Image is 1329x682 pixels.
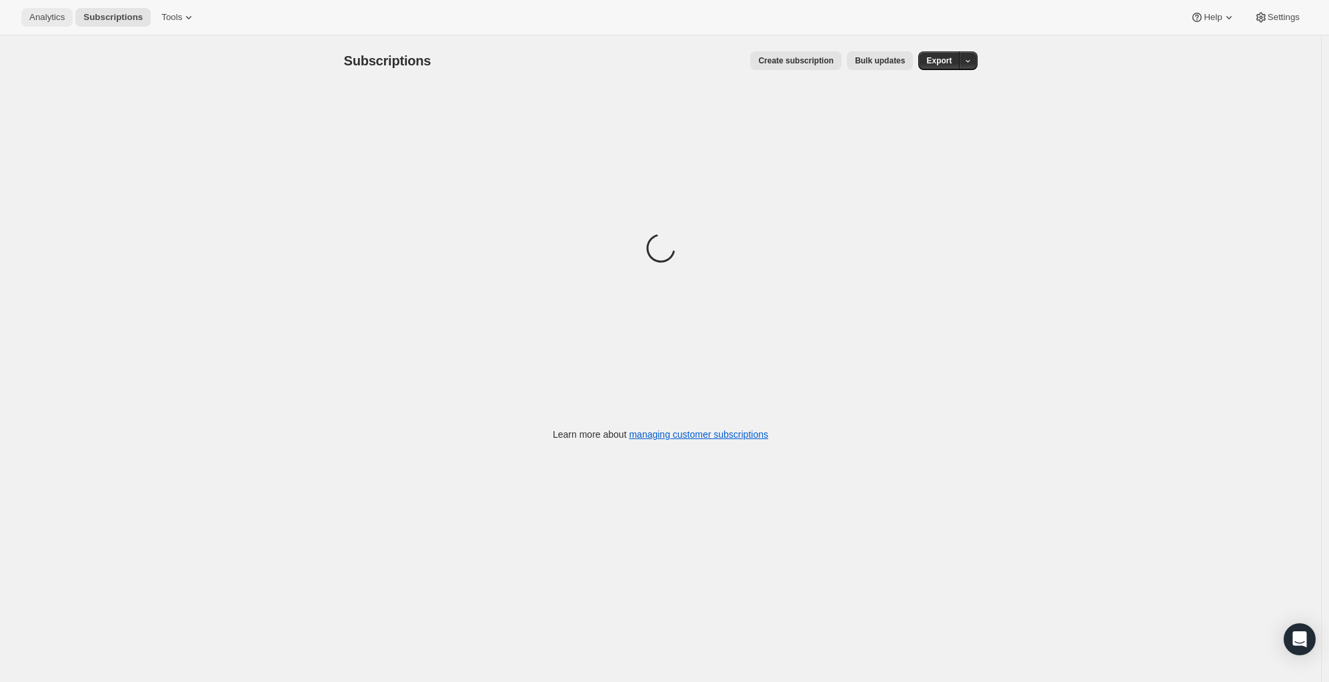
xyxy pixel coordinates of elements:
span: Help [1204,12,1222,23]
p: Learn more about [553,428,768,441]
span: Bulk updates [855,55,905,66]
span: Settings [1268,12,1300,23]
div: Open Intercom Messenger [1284,623,1316,655]
button: Create subscription [750,51,842,70]
button: Analytics [21,8,73,27]
span: Subscriptions [83,12,143,23]
button: Subscriptions [75,8,151,27]
span: Subscriptions [344,53,431,68]
button: Tools [153,8,203,27]
span: Create subscription [758,55,834,66]
span: Tools [161,12,182,23]
a: managing customer subscriptions [629,429,768,440]
button: Help [1182,8,1243,27]
button: Settings [1246,8,1308,27]
button: Export [918,51,960,70]
span: Export [926,55,952,66]
span: Analytics [29,12,65,23]
button: Bulk updates [847,51,913,70]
